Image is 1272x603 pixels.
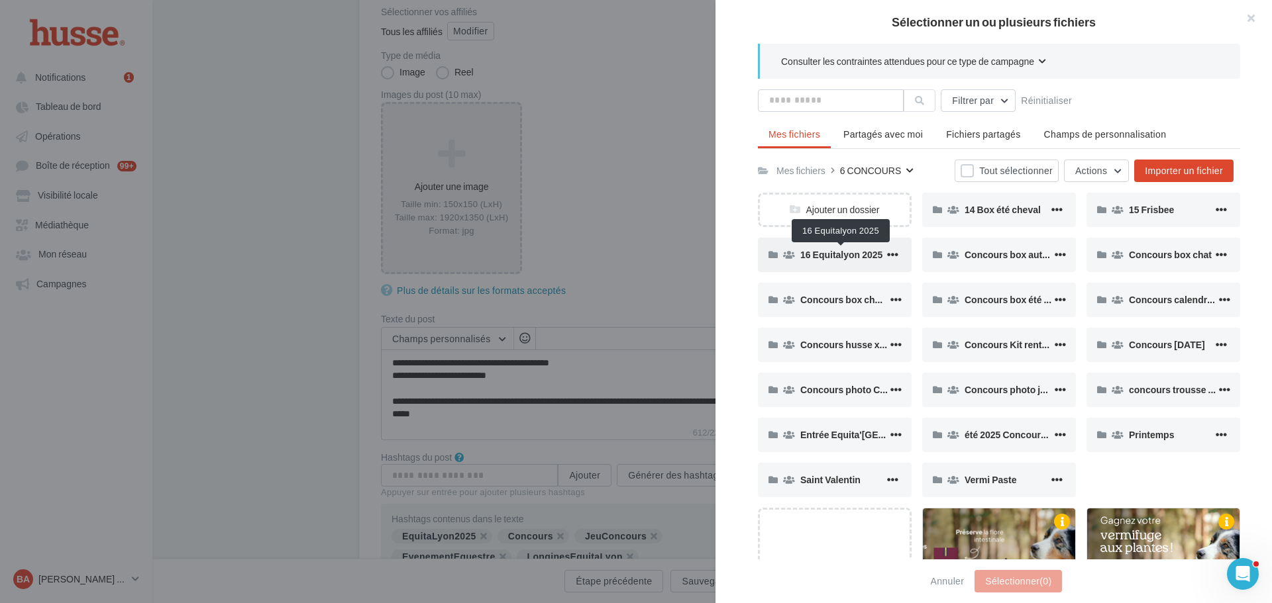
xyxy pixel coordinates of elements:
[946,128,1020,140] span: Fichiers partagés
[1129,249,1212,260] span: Concours box chat
[1129,204,1174,215] span: 15 Frisbee
[781,55,1034,68] span: Consulter les contraintes attendues pour ce type de campagne
[800,294,916,305] span: Concours box chat [DATE]
[800,429,961,440] span: Entrée Equita'[GEOGRAPHIC_DATA]
[1129,294,1241,305] span: Concours calendrier 2025
[1039,575,1051,586] span: (0)
[941,89,1016,112] button: Filtrer par
[955,160,1059,182] button: Tout sélectionner
[792,219,890,242] div: 16 Equitalyon 2025
[776,164,825,177] div: Mes fichiers
[843,128,923,140] span: Partagés avec moi
[781,54,1046,71] button: Consulter les contraintes attendues pour ce type de campagne
[1016,93,1077,109] button: Réinitialiser
[737,16,1251,28] h2: Sélectionner un ou plusieurs fichiers
[1064,160,1129,182] button: Actions
[1129,429,1174,440] span: Printemps
[1129,384,1257,395] span: concours trousse de secours
[1145,165,1223,176] span: Importer un fichier
[965,294,1068,305] span: Concours box été chien
[965,249,1098,260] span: Concours box automne cheval
[768,128,820,140] span: Mes fichiers
[1134,160,1234,182] button: Importer un fichier
[965,429,1155,440] span: été 2025 Concours box chien, chat et cheval
[975,570,1062,592] button: Sélectionner(0)
[965,384,1129,395] span: Concours photo journée des animaux
[965,474,1017,485] span: Vermi Paste
[760,203,910,216] div: Ajouter un dossier
[800,474,861,485] span: Saint Valentin
[840,164,901,177] div: 6 CONCOURS
[800,249,882,260] span: 16 Equitalyon 2025
[965,204,1041,215] span: 14 Box été cheval
[965,339,1055,350] span: Concours Kit rentrée
[1129,339,1205,350] span: Concours [DATE]
[1227,558,1259,590] iframe: Intercom live chat
[1075,165,1107,176] span: Actions
[926,573,970,589] button: Annuler
[800,384,942,395] span: Concours photo Calendrier 2026
[1044,128,1167,140] span: Champs de personnalisation
[800,339,910,350] span: Concours husse x CEWE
